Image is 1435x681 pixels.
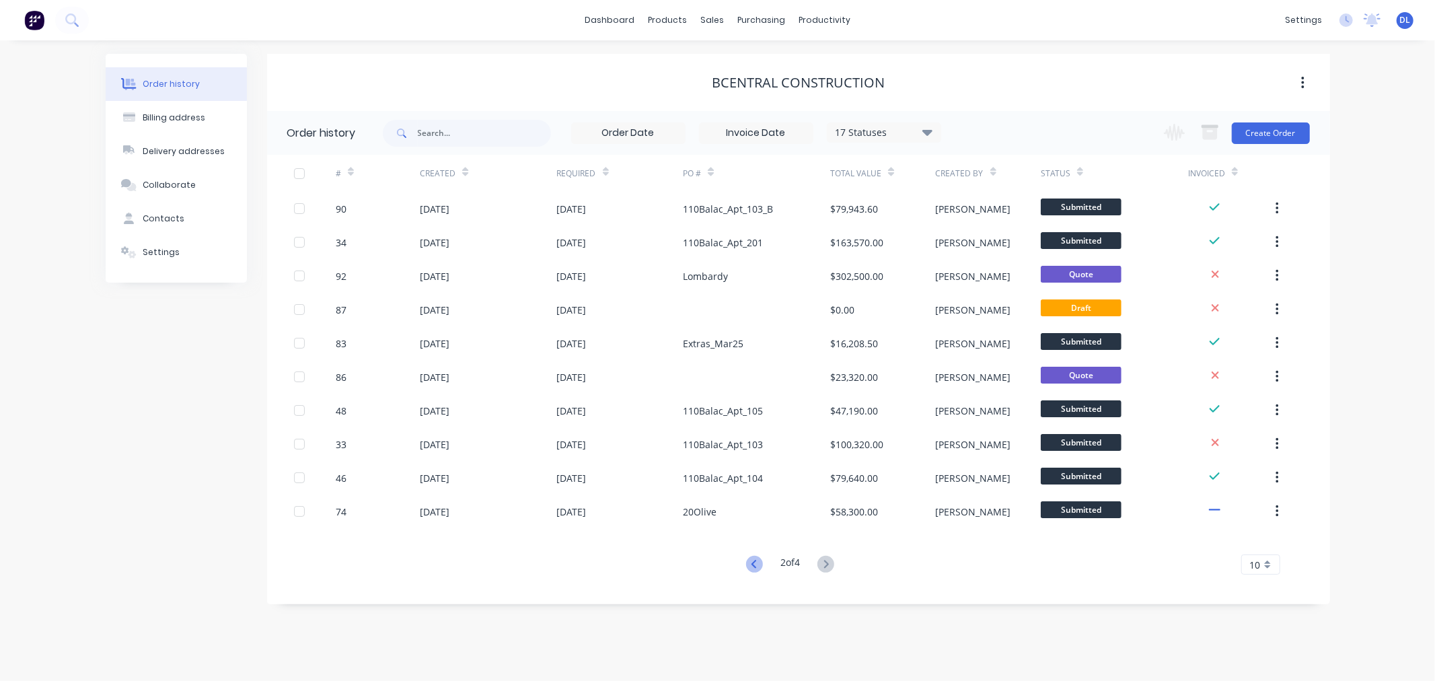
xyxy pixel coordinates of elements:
div: [PERSON_NAME] [936,303,1011,317]
div: 110Balac_Apt_201 [683,236,763,250]
div: sales [694,10,731,30]
div: $23,320.00 [830,370,878,384]
div: purchasing [731,10,792,30]
div: $58,300.00 [830,505,878,519]
div: 2 of 4 [780,555,800,575]
a: dashboard [578,10,641,30]
div: $302,500.00 [830,269,883,283]
div: [PERSON_NAME] [936,404,1011,418]
div: [DATE] [557,303,587,317]
div: products [641,10,694,30]
button: Create Order [1232,122,1310,144]
div: 92 [336,269,346,283]
button: Contacts [106,202,247,236]
button: Order history [106,67,247,101]
div: Lombardy [683,269,728,283]
div: Order history [143,78,200,90]
div: [PERSON_NAME] [936,370,1011,384]
div: [DATE] [557,202,587,216]
div: Total Value [830,155,935,192]
div: Delivery addresses [143,145,225,157]
div: [DATE] [420,236,449,250]
span: Draft [1041,299,1121,316]
div: Status [1041,155,1188,192]
div: Bcentral Construction [712,75,885,91]
span: Submitted [1041,333,1121,350]
div: Created By [936,155,1041,192]
div: $100,320.00 [830,437,883,452]
div: [DATE] [557,471,587,485]
div: 48 [336,404,346,418]
div: 110Balac_Apt_104 [683,471,763,485]
div: [DATE] [420,505,449,519]
div: [DATE] [420,437,449,452]
div: [PERSON_NAME] [936,336,1011,351]
div: Collaborate [143,179,196,191]
div: Billing address [143,112,205,124]
div: [DATE] [557,336,587,351]
div: [DATE] [557,269,587,283]
div: [PERSON_NAME] [936,202,1011,216]
div: [PERSON_NAME] [936,269,1011,283]
span: Quote [1041,367,1121,384]
div: Extras_Mar25 [683,336,743,351]
div: settings [1278,10,1329,30]
div: Created [420,155,556,192]
div: 34 [336,236,346,250]
span: Submitted [1041,501,1121,518]
div: # [336,168,341,180]
div: [DATE] [420,336,449,351]
div: $163,570.00 [830,236,883,250]
span: Submitted [1041,468,1121,485]
div: 83 [336,336,346,351]
input: Order Date [572,123,685,143]
div: 110Balac_Apt_103 [683,437,763,452]
div: 74 [336,505,346,519]
div: [DATE] [557,404,587,418]
div: $79,640.00 [830,471,878,485]
div: 86 [336,370,346,384]
div: $16,208.50 [830,336,878,351]
div: 17 Statuses [827,125,941,140]
div: Invoiced [1188,155,1272,192]
span: 10 [1250,558,1261,572]
div: PO # [683,155,830,192]
div: # [336,155,420,192]
div: [DATE] [420,269,449,283]
div: productivity [792,10,857,30]
div: Settings [143,246,180,258]
div: Total Value [830,168,881,180]
button: Collaborate [106,168,247,202]
div: [PERSON_NAME] [936,471,1011,485]
div: Required [557,168,596,180]
div: 20Olive [683,505,716,519]
div: $0.00 [830,303,854,317]
button: Delivery addresses [106,135,247,168]
div: $47,190.00 [830,404,878,418]
div: 46 [336,471,346,485]
div: Contacts [143,213,184,225]
div: [DATE] [557,437,587,452]
input: Search... [418,120,551,147]
button: Billing address [106,101,247,135]
span: DL [1400,14,1411,26]
span: Submitted [1041,199,1121,215]
button: Settings [106,236,247,269]
div: Order history [287,125,356,141]
div: Created [420,168,455,180]
div: Status [1041,168,1070,180]
div: [DATE] [420,202,449,216]
input: Invoice Date [700,123,813,143]
div: [DATE] [557,236,587,250]
span: Submitted [1041,434,1121,451]
div: [DATE] [557,370,587,384]
div: [DATE] [420,303,449,317]
div: 33 [336,437,346,452]
img: Factory [24,10,44,30]
div: Required [557,155,684,192]
div: 110Balac_Apt_103_B [683,202,773,216]
div: [DATE] [420,404,449,418]
div: [PERSON_NAME] [936,236,1011,250]
span: Submitted [1041,232,1121,249]
div: [PERSON_NAME] [936,505,1011,519]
